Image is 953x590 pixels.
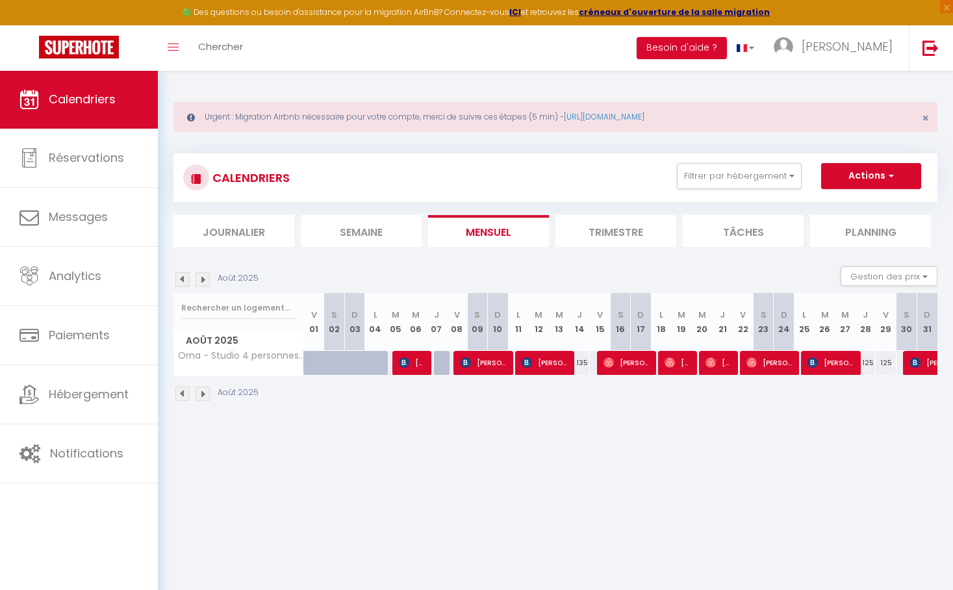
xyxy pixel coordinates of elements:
[176,351,306,361] span: Orna - Studio 4 personnes Hyper centre
[399,350,426,375] span: [PERSON_NAME]
[698,309,706,321] abbr: M
[374,309,377,321] abbr: L
[705,350,732,375] span: [PERSON_NAME]
[659,309,663,321] abbr: L
[467,293,487,351] th: 09
[774,293,794,351] th: 24
[713,293,733,351] th: 21
[631,293,651,351] th: 17
[488,293,508,351] th: 10
[815,293,835,351] th: 26
[528,293,548,351] th: 12
[678,309,685,321] abbr: M
[637,309,644,321] abbr: D
[781,309,787,321] abbr: D
[821,309,829,321] abbr: M
[428,215,549,247] li: Mensuel
[392,309,400,321] abbr: M
[856,351,876,375] div: 125
[618,309,624,321] abbr: S
[509,6,521,18] a: ICI
[665,350,691,375] span: [PERSON_NAME]
[651,293,671,351] th: 18
[198,40,243,53] span: Chercher
[49,386,129,402] span: Hébergement
[365,293,385,351] th: 04
[597,309,603,321] abbr: V
[39,36,119,58] img: Super Booking
[173,215,294,247] li: Journalier
[49,268,101,284] span: Analytics
[516,309,520,321] abbr: L
[637,37,727,59] button: Besoin d'aide ?
[301,215,422,247] li: Semaine
[49,91,116,107] span: Calendriers
[835,293,855,351] th: 27
[610,293,630,351] th: 16
[188,25,253,71] a: Chercher
[876,293,896,351] th: 29
[49,327,110,343] span: Paiements
[876,351,896,375] div: 125
[494,309,501,321] abbr: D
[924,309,930,321] abbr: D
[733,293,753,351] th: 22
[218,387,259,399] p: Août 2025
[841,309,849,321] abbr: M
[406,293,426,351] th: 06
[922,40,939,56] img: logout
[807,350,854,375] span: [PERSON_NAME]
[555,309,563,321] abbr: M
[577,309,582,321] abbr: J
[174,331,303,350] span: Août 2025
[461,350,507,375] span: [PERSON_NAME]
[917,293,937,351] th: 31
[351,309,358,321] abbr: D
[454,309,460,321] abbr: V
[579,6,770,18] a: créneaux d'ouverture de la salle migration
[774,37,793,57] img: ...
[522,350,568,375] span: [PERSON_NAME] [PERSON_NAME]
[856,293,876,351] th: 28
[802,38,893,55] span: [PERSON_NAME]
[740,309,746,321] abbr: V
[904,309,909,321] abbr: S
[764,25,909,71] a: ... [PERSON_NAME]
[344,293,364,351] th: 03
[794,293,814,351] th: 25
[922,110,929,126] span: ×
[331,309,337,321] abbr: S
[549,293,569,351] th: 13
[590,293,610,351] th: 15
[311,309,317,321] abbr: V
[672,293,692,351] th: 19
[896,293,917,351] th: 30
[535,309,542,321] abbr: M
[883,309,889,321] abbr: V
[304,293,324,351] th: 01
[447,293,467,351] th: 08
[218,272,259,285] p: Août 2025
[922,112,929,124] button: Close
[181,296,296,320] input: Rechercher un logement...
[209,163,290,192] h3: CALENDRIERS
[604,350,650,375] span: [PERSON_NAME]
[863,309,868,321] abbr: J
[569,351,589,375] div: 135
[474,309,480,321] abbr: S
[426,293,446,351] th: 07
[841,266,937,286] button: Gestion des prix
[569,293,589,351] th: 14
[821,163,921,189] button: Actions
[324,293,344,351] th: 02
[761,309,767,321] abbr: S
[746,350,793,375] span: [PERSON_NAME]
[385,293,405,351] th: 05
[564,111,644,122] a: [URL][DOMAIN_NAME]
[683,215,804,247] li: Tâches
[412,309,420,321] abbr: M
[692,293,712,351] th: 20
[50,445,123,461] span: Notifications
